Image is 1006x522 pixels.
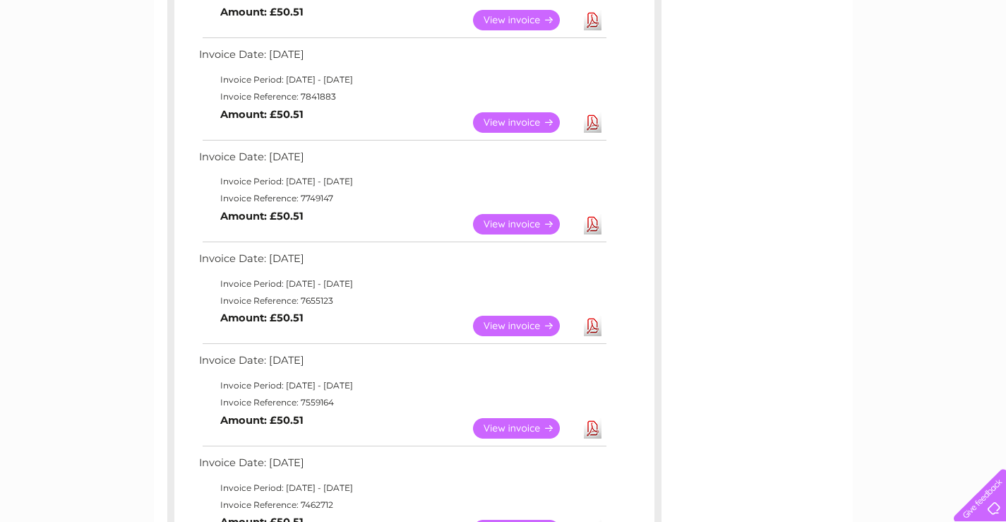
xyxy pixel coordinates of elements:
[740,7,837,25] a: 0333 014 3131
[196,173,609,190] td: Invoice Period: [DATE] - [DATE]
[584,418,601,439] a: Download
[473,316,577,336] a: View
[912,60,947,71] a: Contact
[883,60,904,71] a: Blog
[196,351,609,377] td: Invoice Date: [DATE]
[196,453,609,480] td: Invoice Date: [DATE]
[220,414,304,427] b: Amount: £50.51
[220,6,304,18] b: Amount: £50.51
[196,148,609,174] td: Invoice Date: [DATE]
[196,249,609,275] td: Invoice Date: [DATE]
[832,60,875,71] a: Telecoms
[170,8,837,69] div: Clear Business is a trading name of Verastar Limited (registered in [GEOGRAPHIC_DATA] No. 3667643...
[220,108,304,121] b: Amount: £50.51
[793,60,824,71] a: Energy
[196,377,609,394] td: Invoice Period: [DATE] - [DATE]
[584,316,601,336] a: Download
[584,10,601,30] a: Download
[196,88,609,105] td: Invoice Reference: 7841883
[196,394,609,411] td: Invoice Reference: 7559164
[196,45,609,71] td: Invoice Date: [DATE]
[196,275,609,292] td: Invoice Period: [DATE] - [DATE]
[758,60,784,71] a: Water
[196,71,609,88] td: Invoice Period: [DATE] - [DATE]
[584,112,601,133] a: Download
[473,112,577,133] a: View
[196,190,609,207] td: Invoice Reference: 7749147
[220,312,304,324] b: Amount: £50.51
[196,497,609,514] td: Invoice Reference: 7462712
[473,10,577,30] a: View
[473,214,577,235] a: View
[196,292,609,309] td: Invoice Reference: 7655123
[196,480,609,497] td: Invoice Period: [DATE] - [DATE]
[220,210,304,223] b: Amount: £50.51
[473,418,577,439] a: View
[584,214,601,235] a: Download
[960,60,993,71] a: Log out
[35,37,107,80] img: logo.png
